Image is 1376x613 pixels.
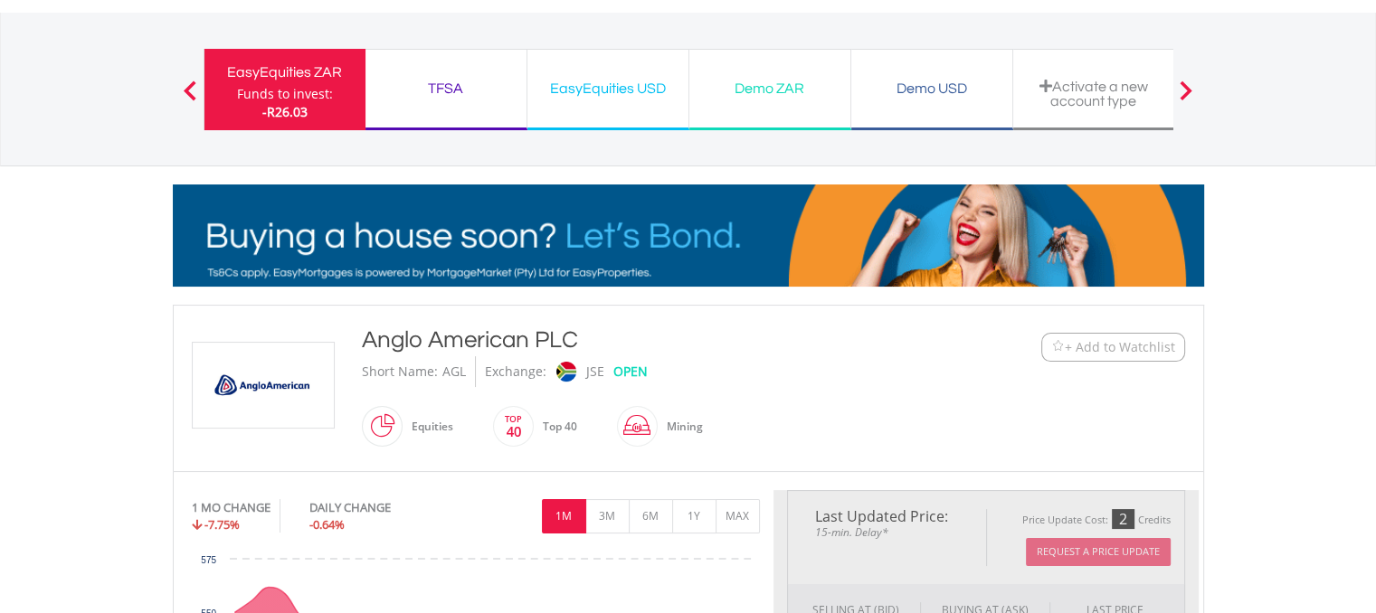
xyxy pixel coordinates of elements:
[192,499,270,516] div: 1 MO CHANGE
[215,60,355,85] div: EasyEquities ZAR
[1065,338,1175,356] span: + Add to Watchlist
[585,499,630,533] button: 3M
[237,85,333,103] div: Funds to invest:
[613,356,648,387] div: OPEN
[309,499,451,516] div: DAILY CHANGE
[1041,333,1185,362] button: Watchlist + Add to Watchlist
[542,499,586,533] button: 1M
[862,76,1001,101] div: Demo USD
[204,516,240,533] span: -7.75%
[195,343,331,428] img: EQU.ZA.AGL.png
[485,356,546,387] div: Exchange:
[201,555,216,565] text: 575
[362,356,438,387] div: Short Name:
[262,103,308,120] span: -R26.03
[362,324,930,356] div: Anglo American PLC
[658,405,703,448] div: Mining
[700,76,840,101] div: Demo ZAR
[629,499,673,533] button: 6M
[538,76,678,101] div: EasyEquities USD
[173,184,1204,287] img: EasyMortage Promotion Banner
[309,516,345,533] span: -0.64%
[1051,340,1065,354] img: Watchlist
[555,362,575,382] img: jse.png
[586,356,604,387] div: JSE
[403,405,453,448] div: Equities
[1024,79,1163,108] div: Activate a new account type
[672,499,716,533] button: 1Y
[376,76,516,101] div: TFSA
[442,356,466,387] div: AGL
[716,499,760,533] button: MAX
[534,405,577,448] div: Top 40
